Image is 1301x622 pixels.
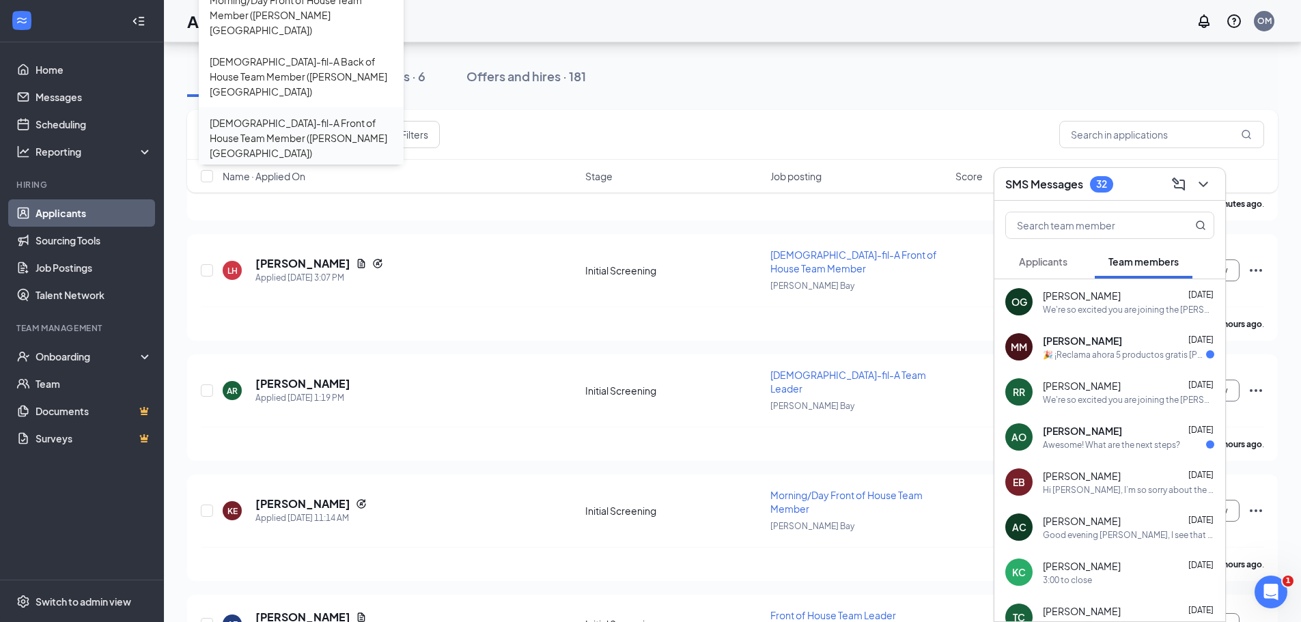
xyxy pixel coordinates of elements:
[1096,178,1107,190] div: 32
[36,83,152,111] a: Messages
[770,521,854,531] span: [PERSON_NAME] Bay
[1043,334,1122,348] span: [PERSON_NAME]
[36,56,152,83] a: Home
[1043,529,1214,541] div: Good evening [PERSON_NAME], I see that I have a missed call from you. I want to apologize that I ...
[1012,520,1026,534] div: AC
[770,489,923,515] span: Morning/Day Front of House Team Member
[1043,349,1206,361] div: 🎉 ¡Reclama ahora 5 productos gratis [PERSON_NAME]! Haz clic en el enlace para ayudarme y ganemos ...
[255,256,350,271] h5: [PERSON_NAME]
[1196,13,1212,29] svg: Notifications
[16,322,150,334] div: Team Management
[370,121,440,148] button: Filter Filters
[132,14,145,28] svg: Collapse
[1226,13,1242,29] svg: QuestionInfo
[1043,289,1121,302] span: [PERSON_NAME]
[36,370,152,397] a: Team
[1011,430,1026,444] div: AO
[15,14,29,27] svg: WorkstreamLogo
[1241,129,1252,140] svg: MagnifyingGlass
[1248,503,1264,519] svg: Ellipses
[36,350,141,363] div: Onboarding
[227,505,238,517] div: KE
[1217,559,1262,569] b: 6 hours ago
[1217,319,1262,329] b: 2 hours ago
[1005,177,1083,192] h3: SMS Messages
[1011,295,1027,309] div: OG
[770,169,822,183] span: Job posting
[1188,470,1214,480] span: [DATE]
[1188,515,1214,525] span: [DATE]
[223,169,305,183] span: Name · Applied On
[227,265,238,277] div: LH
[16,145,30,158] svg: Analysis
[1188,560,1214,570] span: [DATE]
[36,199,152,227] a: Applicants
[1043,439,1180,451] div: Awesome! What are the next steps?
[1255,576,1287,608] iframe: Intercom live chat
[16,350,30,363] svg: UserCheck
[1188,425,1214,435] span: [DATE]
[36,254,152,281] a: Job Postings
[36,111,152,138] a: Scheduling
[1188,289,1214,300] span: [DATE]
[1043,424,1122,438] span: [PERSON_NAME]
[770,249,937,274] span: [DEMOGRAPHIC_DATA]-fil-A Front of House Team Member
[1012,565,1026,579] div: KC
[1013,475,1025,489] div: EB
[255,376,350,391] h5: [PERSON_NAME]
[1011,340,1027,354] div: MM
[1188,380,1214,390] span: [DATE]
[1043,514,1121,528] span: [PERSON_NAME]
[36,425,152,452] a: SurveysCrown
[1195,176,1212,193] svg: ChevronDown
[1043,394,1214,406] div: We're so excited you are joining the [PERSON_NAME] Bay [DEMOGRAPHIC_DATA]-fil-Ateam ! Do you know...
[466,68,586,85] div: Offers and hires · 181
[585,169,613,183] span: Stage
[1171,176,1187,193] svg: ComposeMessage
[227,385,238,397] div: AR
[255,271,383,285] div: Applied [DATE] 3:07 PM
[1257,15,1272,27] div: OM
[1013,385,1025,399] div: RR
[1019,255,1067,268] span: Applicants
[770,609,896,621] span: Front of House Team Leader
[356,498,367,509] svg: Reapply
[1248,382,1264,399] svg: Ellipses
[585,264,762,277] div: Initial Screening
[1195,220,1206,231] svg: MagnifyingGlass
[770,401,854,411] span: [PERSON_NAME] Bay
[1168,173,1190,195] button: ComposeMessage
[36,595,131,608] div: Switch to admin view
[1043,304,1214,315] div: We're so excited you are joining the [PERSON_NAME] Bay [DEMOGRAPHIC_DATA]-fil-Ateam ! Do you know...
[1043,574,1092,586] div: 3:00 to close
[210,54,393,99] div: [DEMOGRAPHIC_DATA]-fil-A Back of House Team Member ([PERSON_NAME][GEOGRAPHIC_DATA])
[1188,605,1214,615] span: [DATE]
[1248,262,1264,279] svg: Ellipses
[210,115,393,160] div: [DEMOGRAPHIC_DATA]-fil-A Front of House Team Member ([PERSON_NAME][GEOGRAPHIC_DATA])
[1043,559,1121,573] span: [PERSON_NAME]
[585,384,762,397] div: Initial Screening
[1043,379,1121,393] span: [PERSON_NAME]
[1006,212,1168,238] input: Search team member
[16,595,30,608] svg: Settings
[255,391,350,405] div: Applied [DATE] 1:19 PM
[255,496,350,511] h5: [PERSON_NAME]
[1192,173,1214,195] button: ChevronDown
[1043,604,1121,618] span: [PERSON_NAME]
[955,169,983,183] span: Score
[372,258,383,269] svg: Reapply
[770,281,854,291] span: [PERSON_NAME] Bay
[1043,484,1214,496] div: Hi [PERSON_NAME], I’m so sorry about the delay. I wanted to see if you received [PERSON_NAME]’s m...
[36,227,152,254] a: Sourcing Tools
[770,369,926,395] span: [DEMOGRAPHIC_DATA]-fil-A Team Leader
[1283,576,1293,586] span: 1
[36,397,152,425] a: DocumentsCrown
[585,504,762,518] div: Initial Screening
[36,145,153,158] div: Reporting
[16,179,150,190] div: Hiring
[1217,439,1262,449] b: 3 hours ago
[187,10,273,33] h1: Applicants
[1043,469,1121,483] span: [PERSON_NAME]
[36,281,152,309] a: Talent Network
[1059,121,1264,148] input: Search in applications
